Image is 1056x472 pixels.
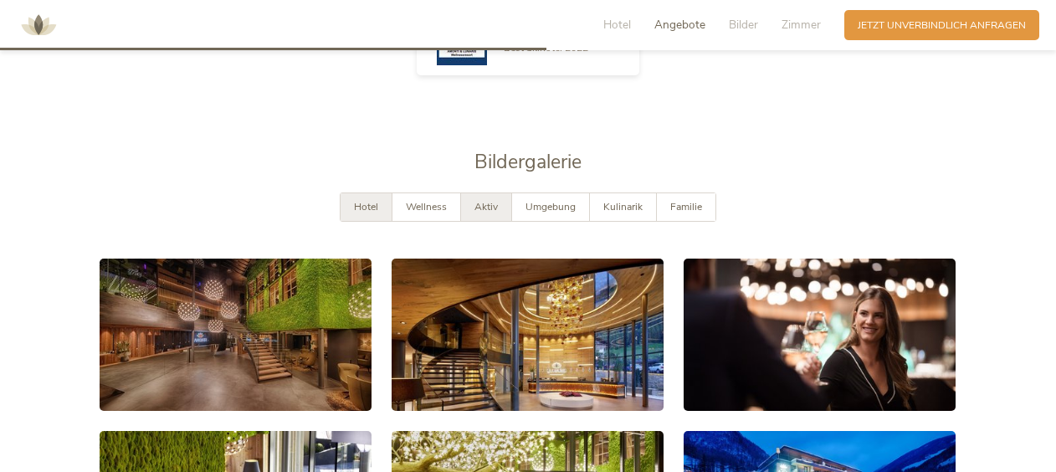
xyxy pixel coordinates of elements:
[474,200,498,213] span: Aktiv
[406,200,447,213] span: Wellness
[474,149,582,175] span: Bildergalerie
[13,20,64,29] a: AMONTI & LUNARIS Wellnessresort
[729,17,758,33] span: Bilder
[654,17,705,33] span: Angebote
[603,200,643,213] span: Kulinarik
[603,17,631,33] span: Hotel
[858,18,1026,33] span: Jetzt unverbindlich anfragen
[525,200,576,213] span: Umgebung
[670,200,702,213] span: Familie
[782,17,821,33] span: Zimmer
[354,200,378,213] span: Hotel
